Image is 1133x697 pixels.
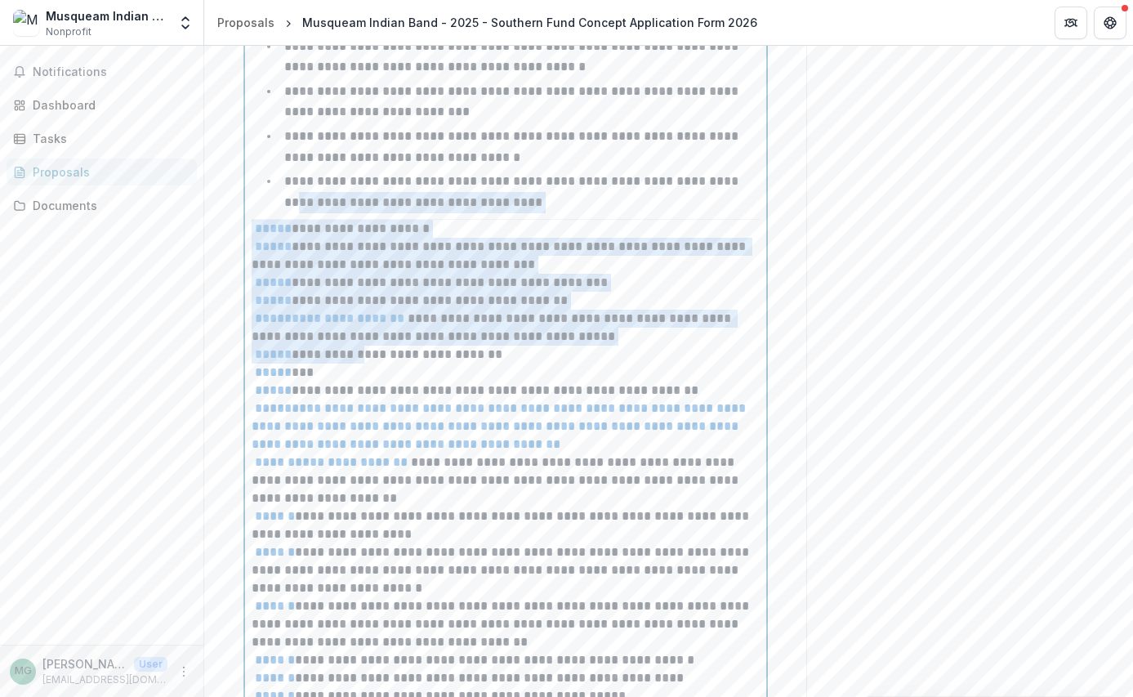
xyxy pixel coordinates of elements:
a: Dashboard [7,92,197,118]
button: More [174,662,194,681]
div: Madeline Greenwood [15,666,32,677]
div: Dashboard [33,96,184,114]
div: Proposals [33,163,184,181]
p: [EMAIL_ADDRESS][DOMAIN_NAME] [42,672,167,687]
button: Get Help [1094,7,1126,39]
p: User [134,657,167,672]
img: Musqueam Indian Band [13,10,39,36]
span: Notifications [33,65,190,79]
nav: breadcrumb [211,11,764,34]
p: [PERSON_NAME] [42,655,127,672]
a: Documents [7,192,197,219]
a: Proposals [7,159,197,185]
div: Musqueam Indian Band [46,7,167,25]
div: Musqueam Indian Band - 2025 - Southern Fund Concept Application Form 2026 [302,14,757,31]
button: Notifications [7,59,197,85]
a: Tasks [7,125,197,152]
a: Proposals [211,11,281,34]
button: Partners [1055,7,1087,39]
div: Documents [33,197,184,214]
div: Proposals [217,14,274,31]
button: Open entity switcher [174,7,197,39]
div: Tasks [33,130,184,147]
span: Nonprofit [46,25,91,39]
